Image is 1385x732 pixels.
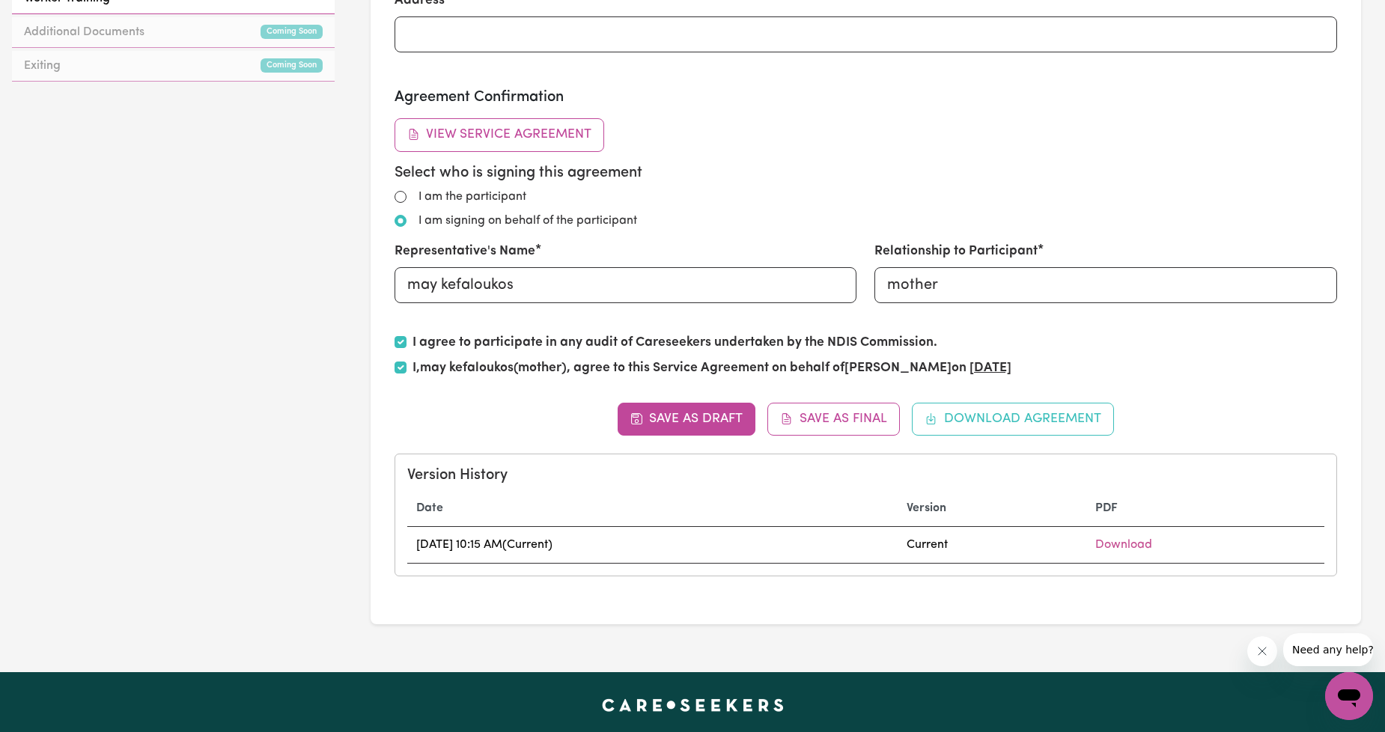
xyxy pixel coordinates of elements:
[9,10,91,22] span: Need any help?
[395,164,1338,182] h5: Select who is signing this agreement
[418,212,637,230] label: I am signing on behalf of the participant
[418,188,526,206] label: I am the participant
[874,242,1038,261] label: Relationship to Participant
[395,242,535,261] label: Representative's Name
[24,57,61,75] span: Exiting
[1283,633,1373,666] iframe: Message from company
[898,490,1086,527] th: Version
[912,403,1114,436] button: Download Agreement
[413,333,937,353] label: I agree to participate in any audit of Careseekers undertaken by the NDIS Commission.
[618,403,756,436] button: Save as Draft
[261,58,323,73] small: Coming Soon
[602,699,784,711] a: Careseekers home page
[844,362,952,374] strong: [PERSON_NAME]
[395,88,1338,106] h3: Agreement Confirmation
[767,403,900,436] button: Save as Final
[1325,672,1373,720] iframe: Button to launch messaging window
[261,25,323,39] small: Coming Soon
[395,118,605,151] button: View Service Agreement
[969,362,1011,374] u: [DATE]
[12,51,335,82] a: ExitingComing Soon
[1247,636,1277,666] iframe: Close message
[407,466,1325,484] h5: Version History
[898,527,1086,564] td: Current
[12,17,335,48] a: Additional DocumentsComing Soon
[420,362,514,374] strong: may kefaloukos
[407,527,898,564] td: [DATE] 10:15 AM (Current)
[1095,539,1152,551] a: Download
[407,490,898,527] th: Date
[1086,490,1324,527] th: PDF
[413,359,1011,378] label: I, (mother) , agree to this Service Agreement on behalf of on
[24,23,144,41] span: Additional Documents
